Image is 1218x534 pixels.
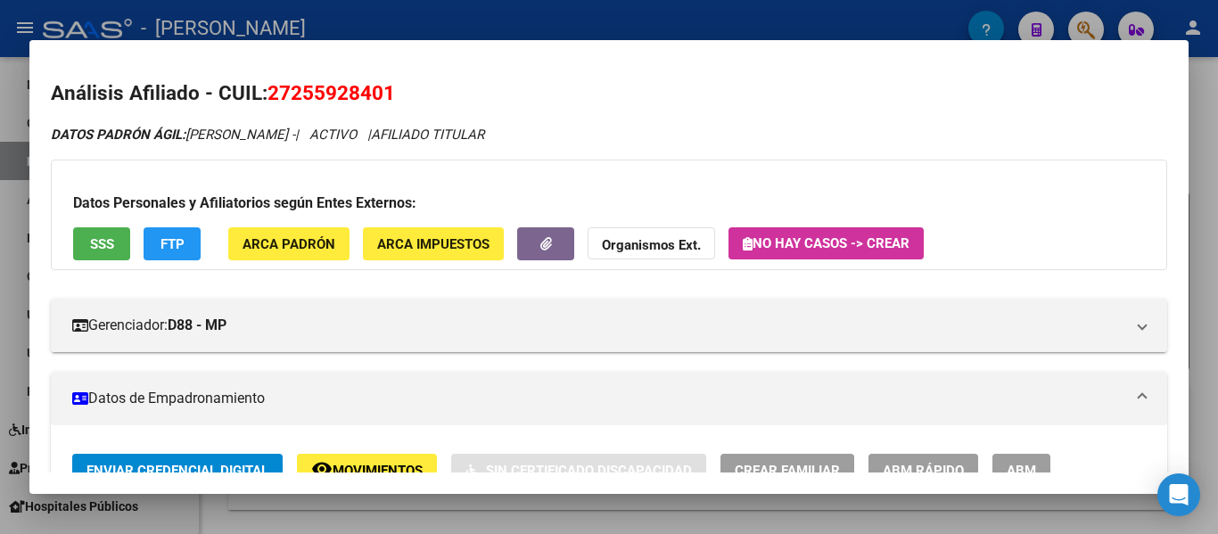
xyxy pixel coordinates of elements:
span: ARCA Padrón [243,236,335,252]
button: Organismos Ext. [588,227,715,260]
span: Sin Certificado Discapacidad [486,463,692,479]
span: Crear Familiar [735,463,840,479]
strong: D88 - MP [168,315,226,336]
mat-expansion-panel-header: Gerenciador:D88 - MP [51,299,1167,352]
mat-expansion-panel-header: Datos de Empadronamiento [51,372,1167,425]
button: ARCA Impuestos [363,227,504,260]
span: Enviar Credencial Digital [86,463,268,479]
span: No hay casos -> Crear [743,235,909,251]
button: Crear Familiar [720,454,854,487]
mat-icon: remove_red_eye [311,458,333,480]
mat-panel-title: Datos de Empadronamiento [72,388,1124,409]
button: FTP [144,227,201,260]
h2: Análisis Afiliado - CUIL: [51,78,1167,109]
span: [PERSON_NAME] - [51,127,295,143]
button: ABM Rápido [868,454,978,487]
span: SSS [90,236,114,252]
button: ARCA Padrón [228,227,350,260]
span: 27255928401 [267,81,395,104]
button: SSS [73,227,130,260]
div: Open Intercom Messenger [1157,473,1200,516]
button: Enviar Credencial Digital [72,454,283,487]
span: AFILIADO TITULAR [371,127,484,143]
h3: Datos Personales y Afiliatorios según Entes Externos: [73,193,1145,214]
strong: DATOS PADRÓN ÁGIL: [51,127,185,143]
span: ABM [1007,463,1036,479]
strong: Organismos Ext. [602,237,701,253]
button: Movimientos [297,454,437,487]
button: ABM [992,454,1050,487]
span: FTP [160,236,185,252]
button: Sin Certificado Discapacidad [451,454,706,487]
i: | ACTIVO | [51,127,484,143]
span: Movimientos [333,463,423,479]
button: No hay casos -> Crear [728,227,924,259]
span: ABM Rápido [883,463,964,479]
mat-panel-title: Gerenciador: [72,315,1124,336]
span: ARCA Impuestos [377,236,490,252]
